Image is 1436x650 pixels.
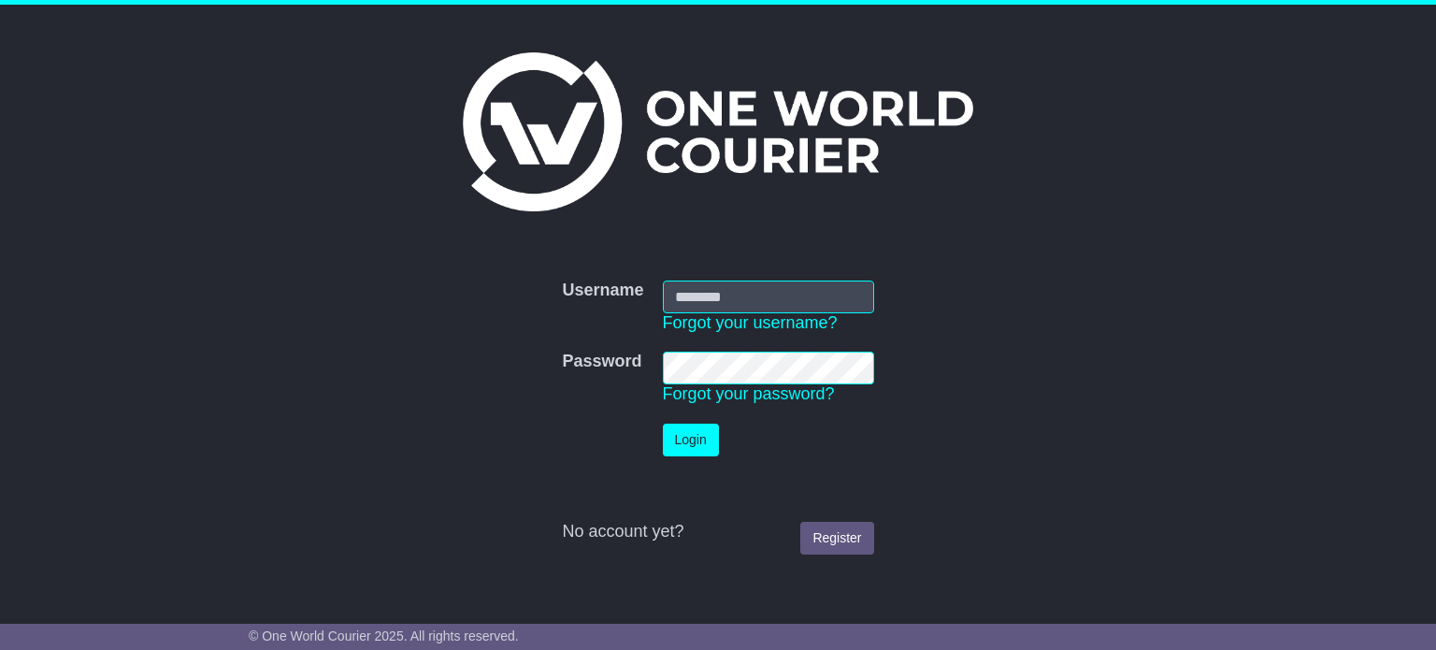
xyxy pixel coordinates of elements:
[562,352,641,372] label: Password
[663,384,835,403] a: Forgot your password?
[663,313,838,332] a: Forgot your username?
[663,424,719,456] button: Login
[249,628,519,643] span: © One World Courier 2025. All rights reserved.
[562,522,873,542] div: No account yet?
[562,281,643,301] label: Username
[800,522,873,555] a: Register
[463,52,973,211] img: One World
